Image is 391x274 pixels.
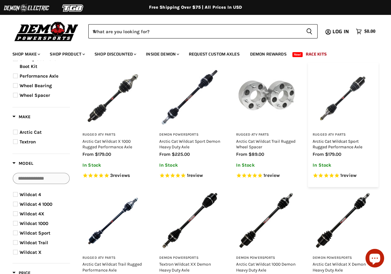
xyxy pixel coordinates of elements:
p: In Stock [313,163,374,168]
button: Search [301,24,318,38]
a: $0.00 [353,27,379,36]
input: When autocomplete results are available use up and down arrows to review and enter to select [88,24,301,38]
span: 3 reviews [110,173,130,178]
span: Make [12,114,30,119]
span: Textron [20,139,36,145]
span: review [265,173,280,178]
button: Filter by Model [12,160,33,168]
span: Wildcat Sport [20,230,50,236]
img: Arctic Cat Wildcat Trail Rugged Performance Axle [82,190,144,251]
span: Rated 5.0 out of 5 stars 3 reviews [82,173,144,179]
a: Textron Wildcat XX Demon Heavy Duty Axle [159,262,211,272]
a: Shop Discounted [90,48,140,61]
span: Wildcat 4 1000 [20,201,52,207]
span: New! [292,52,303,57]
h3: Rugged ATV Parts [236,133,297,137]
h3: Demon Powersports [236,256,297,260]
a: Request Custom Axles [184,48,244,61]
h3: Demon Powersports [159,256,221,260]
span: from [236,151,247,157]
img: Demon Electric Logo 2 [3,2,50,14]
span: review [342,173,356,178]
span: Wildcat 4X [20,211,44,217]
img: Arctic Cat Wildcat X 1000 Rugged Performance Axle [82,67,144,128]
h3: Rugged ATV Parts [313,133,374,137]
a: Arctic Cat Wildcat 1000 Demon Heavy Duty Axle [236,262,296,272]
span: $225.00 [172,151,190,157]
span: 1 reviews [340,173,356,178]
a: Inside Demon [141,48,183,61]
img: Arctic Cat Wildcat 1000 Demon Heavy Duty Axle [236,190,297,251]
p: In Stock [82,163,144,168]
span: $89.00 [249,151,264,157]
span: $179.00 [95,151,111,157]
span: Wildcat X [20,249,41,255]
button: Filter by Make [12,114,30,122]
a: Race Kits [301,48,331,61]
span: reviews [113,173,130,178]
a: Shop Make [8,48,44,61]
span: Wildcat Trail [20,240,48,245]
span: 1 reviews [187,173,203,178]
span: $179.00 [325,151,341,157]
span: Wildcat 1000 [20,221,48,226]
span: from [82,151,94,157]
span: from [313,151,324,157]
h3: Rugged ATV Parts [82,256,144,260]
span: Performance Axle [20,73,58,79]
span: Model [12,161,33,166]
img: TGB Logo 2 [50,2,96,14]
img: Arctic Cat Wildcat Sport Rugged Performance Axle [313,67,374,128]
span: Log in [333,28,349,35]
a: Shop Product [45,48,89,61]
p: In Stock [236,163,297,168]
span: Wheel Bearing [20,83,52,88]
img: Demon Powersports [12,20,81,42]
img: Textron Wildcat XX Demon Heavy Duty Axle [159,190,221,251]
span: 1 reviews [263,173,280,178]
span: $0.00 [364,29,375,34]
span: Wheel Spacer [20,92,50,98]
span: Rated 5.0 out of 5 stars 1 reviews [159,173,221,179]
a: Arctic Cat Wildcat Sport Rugged Performance Axle [313,139,362,149]
span: review [189,173,203,178]
span: Rated 5.0 out of 5 stars 1 reviews [236,173,297,179]
p: In Stock [159,163,221,168]
ul: Main menu [8,45,374,61]
span: Rated 5.0 out of 5 stars 1 reviews [313,173,374,179]
h3: Demon Powersports [313,256,374,260]
a: Log in [330,29,353,34]
h3: Demon Powersports [159,133,221,137]
img: Arctic Cat Wildcat Sport Demon Heavy Duty Axle [159,67,221,128]
a: Demon Rewards [245,48,291,61]
input: Search Options [13,173,70,184]
a: Arctic Cat Wildcat X 1000 Rugged Performance Axle [82,139,132,149]
span: Wildcat 4 [20,192,41,197]
form: Product [88,24,318,38]
h3: Rugged ATV Parts [82,133,144,137]
span: from [159,151,170,157]
span: Arctic Cat [20,129,42,135]
a: Arctic Cat Wildcat Trail Rugged Wheel Spacer [236,139,296,149]
img: Arctic Cat Wildcat Trail Rugged Wheel Spacer [236,67,297,128]
a: Arctic Cat Wildcat Sport Demon Heavy Duty Axle [159,139,220,149]
img: Arctic Cat Wildcat X Demon Heavy Duty Axle [313,190,374,251]
inbox-online-store-chat: Shopify online store chat [364,249,386,269]
a: Arctic Cat Wildcat X Demon Heavy Duty Axle [313,262,366,272]
a: Arctic Cat Wildcat Trail Rugged Performance Axle [82,262,142,272]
